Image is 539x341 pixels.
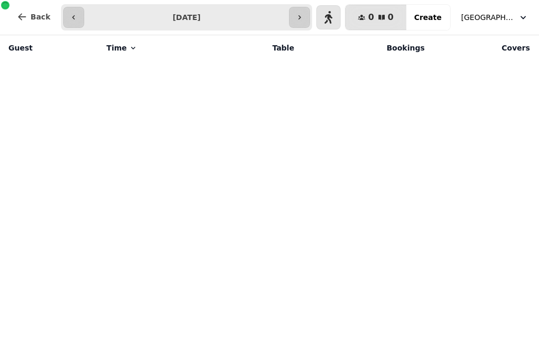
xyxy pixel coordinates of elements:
button: Create [406,5,450,30]
span: Back [31,13,51,21]
span: Time [106,43,126,53]
button: Back [8,4,59,29]
button: Time [106,43,137,53]
span: [GEOGRAPHIC_DATA] [461,12,514,23]
button: [GEOGRAPHIC_DATA] [455,8,535,27]
span: 0 [388,13,394,22]
th: Table [212,35,301,61]
span: 0 [368,13,374,22]
th: Bookings [301,35,431,61]
span: Create [414,14,442,21]
th: Covers [431,35,536,61]
button: 00 [345,5,406,30]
